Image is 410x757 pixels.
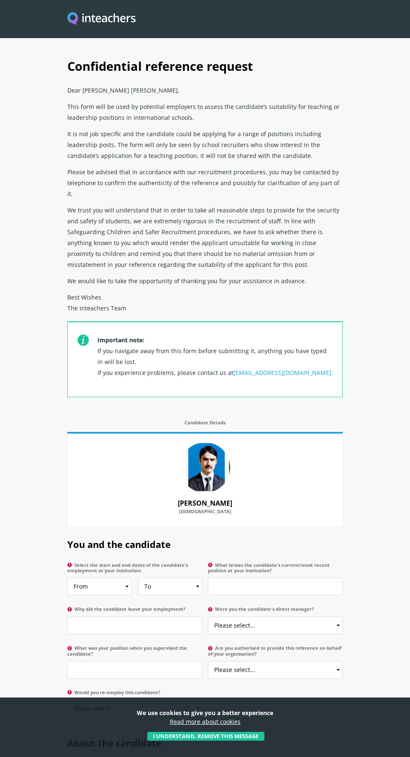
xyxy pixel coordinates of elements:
strong: [PERSON_NAME] [178,499,232,508]
p: We trust you will understand that in order to take all reasonable steps to provide for the securi... [67,202,343,272]
a: Read more about cookies [170,718,241,726]
p: It is not job specific and the candidate could be applying for a range of positions including lea... [67,125,343,163]
label: What was your position when you supervised the candidate? [67,645,202,661]
strong: Important note: [97,336,144,344]
p: We would like to take the opportunity of thanking you for your assistance in advance. [67,272,343,289]
p: Dear [PERSON_NAME] [PERSON_NAME], [67,82,343,98]
label: Were you the candidate's direct manager? [208,606,343,617]
label: Select the start and end dates of the candidate's employment at your institution: [67,562,202,578]
label: What is/was the candidate's current/most recent position at your institution? [208,562,343,578]
label: Why did the candidate leave your employment? [67,606,202,617]
p: Please be advised that in accordance with our recruitment procedures, you may be contacted by tel... [67,163,343,202]
label: Are you authorised to provide this reference on behalf of your organisation? [208,645,343,661]
img: Inteachers [67,12,136,26]
img: 80503 [180,442,230,493]
a: Visit this site's homepage [67,12,136,26]
p: This form will be used by potential employers to assess the candidate’s suitability for teaching ... [67,98,343,125]
label: Would you re-employ this candidate? [67,690,202,700]
p: If you navigate away from this form before submitting it, anything you have typed in will be lost... [97,331,333,397]
label: Candidate Details [67,420,343,430]
a: [EMAIL_ADDRESS][DOMAIN_NAME] [233,369,331,377]
button: I understand, remove this message [147,732,264,741]
h1: Confidential reference request [67,49,343,82]
strong: We use cookies to give you a better experience [137,709,273,717]
span: You and the candidate [67,538,171,550]
label: [DEMOGRAPHIC_DATA] [76,509,334,519]
p: Best Wishes The Inteachers Team [67,289,343,321]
